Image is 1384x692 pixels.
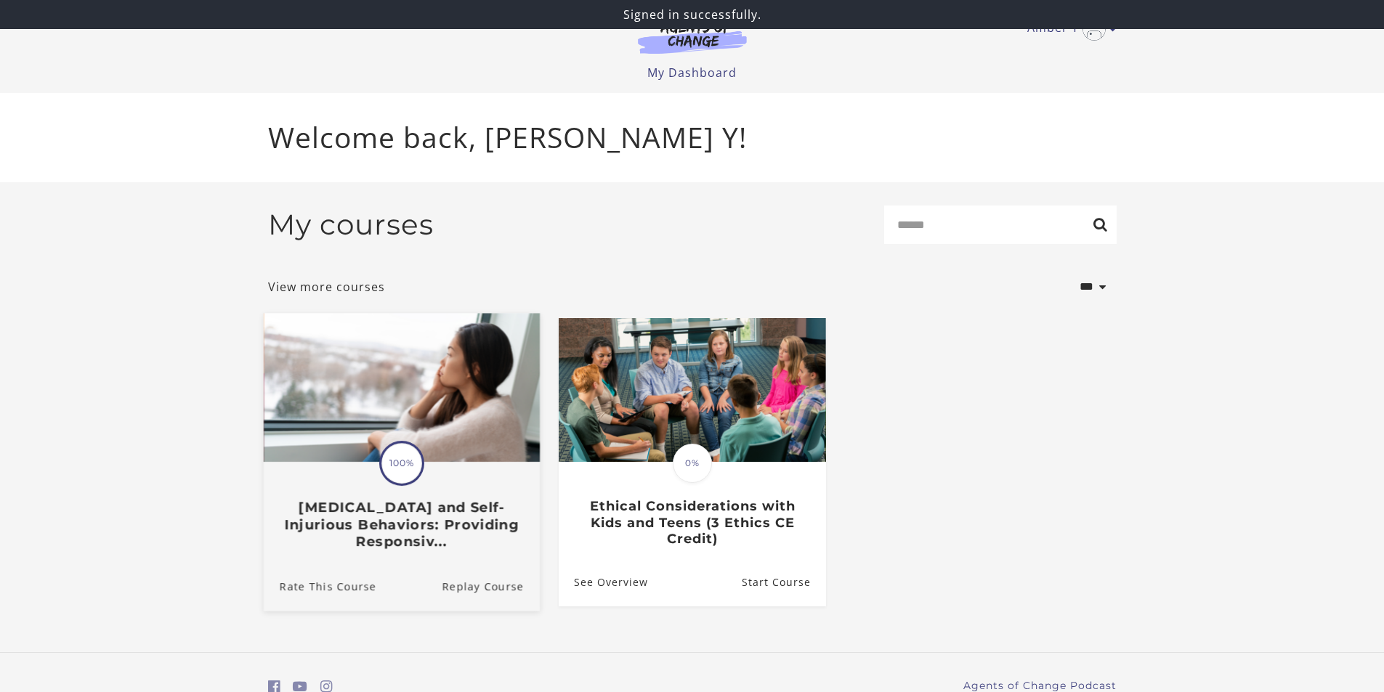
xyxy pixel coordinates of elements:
img: Agents of Change Logo [623,20,762,54]
a: Ethical Considerations with Kids and Teens (3 Ethics CE Credit): See Overview [559,558,648,606]
h3: [MEDICAL_DATA] and Self-Injurious Behaviors: Providing Responsiv... [279,499,523,550]
p: Signed in successfully. [6,6,1378,23]
h3: Ethical Considerations with Kids and Teens (3 Ethics CE Credit) [574,498,810,548]
a: My Dashboard [647,65,737,81]
a: View more courses [268,278,385,296]
span: 0% [673,444,712,483]
h2: My courses [268,208,434,242]
a: Suicidal Ideation and Self-Injurious Behaviors: Providing Responsiv...: Resume Course [442,561,540,610]
span: 100% [381,443,422,484]
p: Welcome back, [PERSON_NAME] Y! [268,116,1117,159]
a: Suicidal Ideation and Self-Injurious Behaviors: Providing Responsiv...: Rate This Course [263,561,376,610]
a: Ethical Considerations with Kids and Teens (3 Ethics CE Credit): Resume Course [741,558,825,606]
a: Toggle menu [1027,17,1109,41]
